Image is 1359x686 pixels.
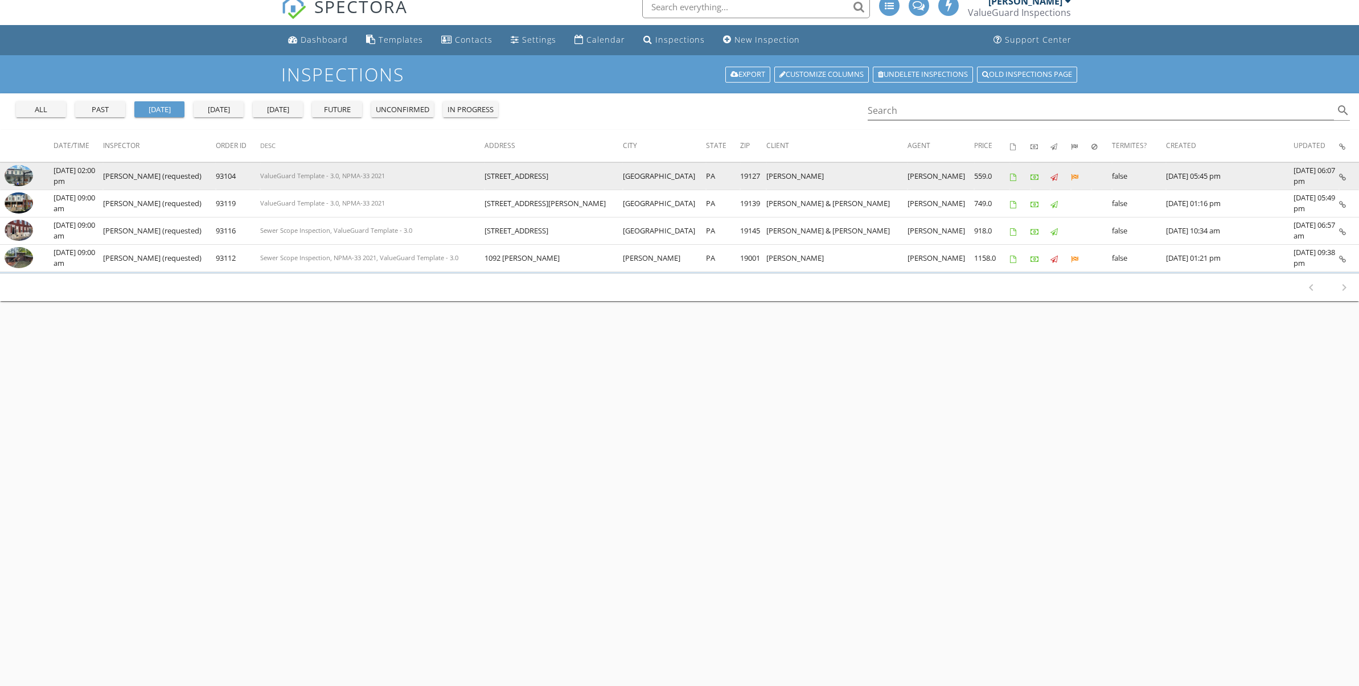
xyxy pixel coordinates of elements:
[54,130,103,162] th: Date/Time: Not sorted.
[317,104,358,116] div: future
[194,101,244,117] button: [DATE]
[706,190,740,217] td: PA
[1166,190,1294,217] td: [DATE] 01:16 pm
[706,141,726,150] span: State
[253,101,303,117] button: [DATE]
[706,217,740,244] td: PA
[766,141,789,150] span: Client
[216,244,260,272] td: 93112
[908,130,975,162] th: Agent: Not sorted.
[1294,141,1325,150] span: Updated
[1166,217,1294,244] td: [DATE] 10:34 am
[522,34,556,45] div: Settings
[1166,130,1294,162] th: Created: Not sorted.
[908,141,930,150] span: Agent
[586,34,625,45] div: Calendar
[974,162,1010,190] td: 559.0
[103,162,216,190] td: [PERSON_NAME] (requested)
[198,104,239,116] div: [DATE]
[371,101,434,117] button: unconfirmed
[868,101,1335,120] input: Search
[103,190,216,217] td: [PERSON_NAME] (requested)
[134,101,184,117] button: [DATE]
[312,101,362,117] button: future
[706,162,740,190] td: PA
[740,130,766,162] th: Zip: Not sorted.
[284,30,352,51] a: Dashboard
[216,162,260,190] td: 93104
[968,7,1071,18] div: ValueGuard Inspections
[54,190,103,217] td: [DATE] 09:00 am
[734,34,800,45] div: New Inspection
[908,162,975,190] td: [PERSON_NAME]
[974,130,1010,162] th: Price: Not sorted.
[774,67,869,83] a: Customize Columns
[655,34,705,45] div: Inspections
[1112,190,1166,217] td: false
[75,101,125,117] button: past
[1091,130,1112,162] th: Canceled: Not sorted.
[376,104,429,116] div: unconfirmed
[740,190,766,217] td: 19139
[103,141,139,150] span: Inspector
[1005,34,1071,45] div: Support Center
[257,104,298,116] div: [DATE]
[1112,130,1166,162] th: Termites?: Not sorted.
[216,190,260,217] td: 93119
[623,244,707,272] td: [PERSON_NAME]
[103,217,216,244] td: [PERSON_NAME] (requested)
[260,199,385,207] span: ValueGuard Template - 3.0, NPMA-33 2021
[623,141,637,150] span: City
[974,217,1010,244] td: 918.0
[1071,130,1091,162] th: Submitted: Not sorted.
[443,101,498,117] button: in progress
[1294,190,1339,217] td: [DATE] 05:49 pm
[766,244,907,272] td: [PERSON_NAME]
[623,162,707,190] td: [GEOGRAPHIC_DATA]
[1166,244,1294,272] td: [DATE] 01:21 pm
[260,226,412,235] span: Sewer Scope Inspection, ValueGuard Template - 3.0
[1294,130,1339,162] th: Updated: Not sorted.
[216,141,247,150] span: Order ID
[908,190,975,217] td: [PERSON_NAME]
[260,141,276,150] span: Desc
[766,162,907,190] td: [PERSON_NAME]
[455,34,492,45] div: Contacts
[5,247,33,269] img: 9353417%2Freports%2Fc91e26b2-e11d-40cd-b5c8-d6555ba226b1%2Fcover_photos%2Ffl5QUhLh8XG6Ef4dCKqz%2F...
[485,162,623,190] td: [STREET_ADDRESS]
[485,190,623,217] td: [STREET_ADDRESS][PERSON_NAME]
[706,130,740,162] th: State: Not sorted.
[1010,130,1030,162] th: Agreements signed: Not sorted.
[908,244,975,272] td: [PERSON_NAME]
[16,101,66,117] button: all
[5,192,33,214] img: 9358856%2Freports%2Ff24c9b95-320c-41ce-bb6c-ac124521a109%2Fcover_photos%2FOpZItaU4NDilPH8ZhFEV%2F...
[80,104,121,116] div: past
[216,217,260,244] td: 93116
[718,30,804,51] a: New Inspection
[1339,130,1359,162] th: Inspection Details: Not sorted.
[5,165,33,187] img: 9348640%2Freports%2F5cb338ab-ebb5-4559-b95d-c451c6f0d537%2Fcover_photos%2FHkn3oPReBX6JjwyaUJGH%2F...
[1166,162,1294,190] td: [DATE] 05:45 pm
[740,244,766,272] td: 19001
[281,4,408,28] a: SPECTORA
[908,217,975,244] td: [PERSON_NAME]
[362,30,428,51] a: Templates
[766,217,907,244] td: [PERSON_NAME] & [PERSON_NAME]
[216,130,260,162] th: Order ID: Not sorted.
[1112,244,1166,272] td: false
[1112,141,1147,150] span: Termites?
[54,217,103,244] td: [DATE] 09:00 am
[54,244,103,272] td: [DATE] 09:00 am
[766,130,907,162] th: Client: Not sorted.
[20,104,61,116] div: all
[873,67,973,83] a: Undelete inspections
[725,67,770,83] a: Export
[570,30,630,51] a: Calendar
[5,220,33,241] img: 9356895%2Freports%2F2c17950a-5feb-4f3b-b1a9-9b9ed20a28db%2Fcover_photos%2Fq8Dx2MJMPSvZ6VVTrHt8%2F...
[379,34,423,45] div: Templates
[54,141,89,150] span: Date/Time
[260,253,458,262] span: Sewer Scope Inspection, NPMA-33 2021, ValueGuard Template - 3.0
[974,190,1010,217] td: 749.0
[54,162,103,190] td: [DATE] 02:00 pm
[1112,217,1166,244] td: false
